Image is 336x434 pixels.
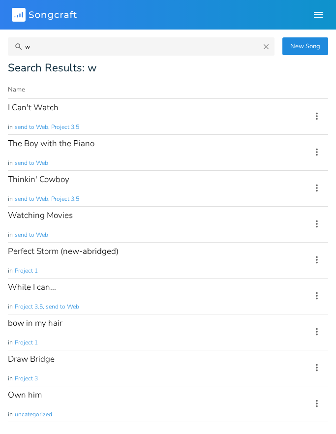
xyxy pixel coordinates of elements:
button: New Song [282,37,328,55]
span: in [8,374,13,383]
span: in [8,231,13,239]
button: Name [8,85,300,94]
span: uncategorized [15,410,52,419]
div: Watching Movies [8,211,73,219]
span: in [8,267,13,275]
span: in [8,195,13,203]
span: send to Web, Project 3.5 [15,123,79,131]
div: Thinkin' Cowboy [8,175,69,184]
div: Perfect Storm (new-abridged) [8,247,119,255]
div: While I can... [8,283,56,291]
span: in [8,410,13,419]
span: send to Web, Project 3.5 [15,195,79,203]
span: in [8,339,13,347]
input: Search songs [8,37,275,56]
div: Own him [8,391,42,399]
span: Project 3.5, send to Web [15,303,79,311]
span: Project 1 [15,339,38,347]
div: The Boy with the Piano [8,139,94,148]
span: in [8,123,13,131]
span: in [8,303,13,311]
div: Search Results: w [8,63,328,73]
span: send to Web [15,159,48,167]
div: Name [8,85,25,94]
span: send to Web [15,231,48,239]
div: I Can't Watch [8,103,59,112]
span: Project 3 [15,374,38,383]
span: Project 1 [15,267,38,275]
span: in [8,159,13,167]
div: bow in my hair [8,319,62,327]
div: Draw Bridge [8,355,55,363]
